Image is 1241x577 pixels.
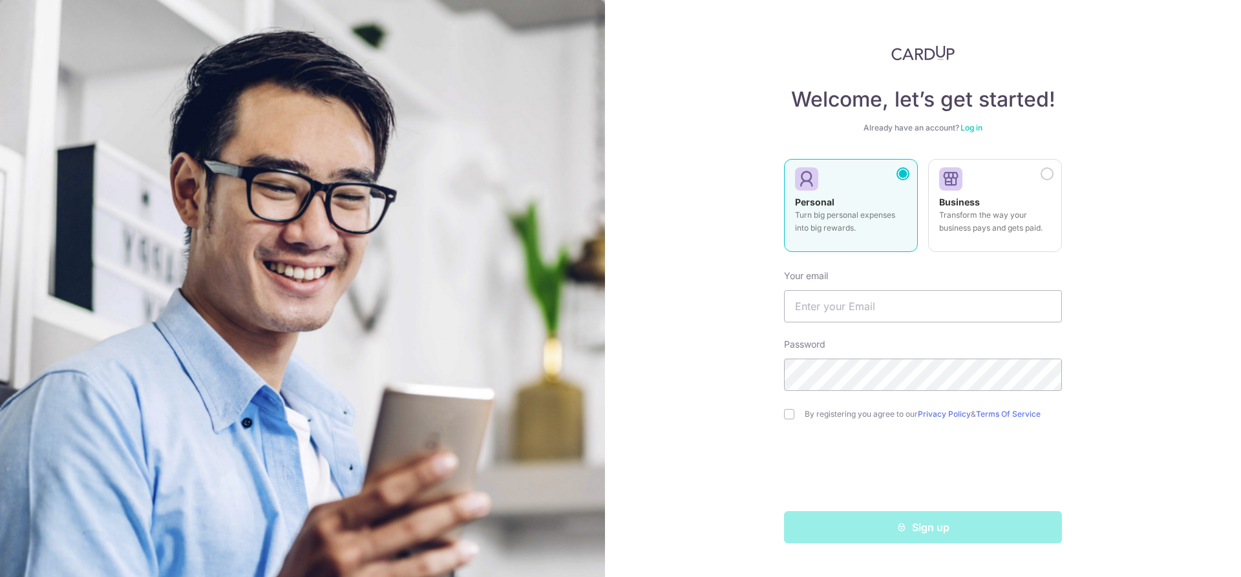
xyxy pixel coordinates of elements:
label: Password [784,338,825,351]
a: Business Transform the way your business pays and gets paid. [928,159,1062,260]
iframe: reCAPTCHA [825,445,1021,496]
label: By registering you agree to our & [805,409,1062,419]
a: Log in [960,123,982,132]
p: Transform the way your business pays and gets paid. [939,209,1051,235]
a: Privacy Policy [918,409,971,419]
strong: Personal [795,196,834,207]
a: Personal Turn big personal expenses into big rewards. [784,159,918,260]
a: Terms Of Service [976,409,1041,419]
div: Already have an account? [784,123,1062,133]
img: CardUp Logo [891,45,955,61]
p: Turn big personal expenses into big rewards. [795,209,907,235]
input: Enter your Email [784,290,1062,322]
strong: Business [939,196,980,207]
h4: Welcome, let’s get started! [784,87,1062,112]
label: Your email [784,269,828,282]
